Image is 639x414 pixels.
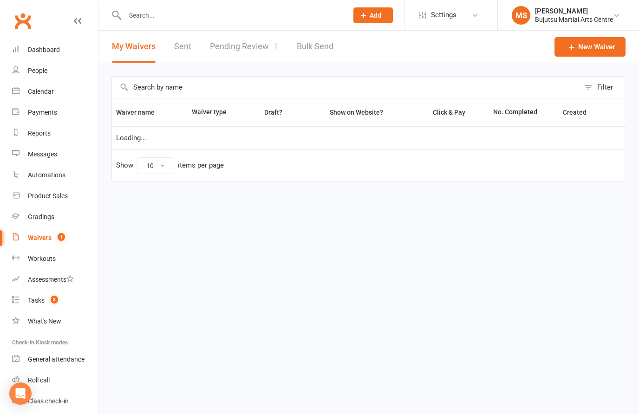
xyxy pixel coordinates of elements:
span: Waiver name [116,109,165,116]
span: Draft? [264,109,282,116]
div: Tasks [28,297,45,304]
div: Filter [597,82,613,93]
span: Created [563,109,597,116]
div: Gradings [28,213,54,220]
a: Gradings [12,207,98,227]
a: Reports [12,123,98,144]
span: Click & Pay [433,109,465,116]
a: Calendar [12,81,98,102]
a: Assessments [12,269,98,290]
div: Open Intercom Messenger [9,382,32,405]
div: Roll call [28,376,50,384]
div: Payments [28,109,57,116]
div: Product Sales [28,192,68,200]
span: Add [370,12,381,19]
div: People [28,67,47,74]
button: Created [563,107,597,118]
div: items per page [178,162,224,169]
button: Show on Website? [321,107,393,118]
span: Settings [431,5,456,26]
a: Sent [174,31,191,63]
div: Calendar [28,88,54,95]
div: Automations [28,171,65,179]
a: Pending Review1 [210,31,278,63]
div: [PERSON_NAME] [535,7,613,15]
button: My Waivers [112,31,156,63]
div: Dashboard [28,46,60,53]
a: Workouts [12,248,98,269]
div: Reports [28,129,51,137]
td: Loading... [112,126,626,149]
a: Automations [12,165,98,186]
span: 1 [58,233,65,241]
div: Messages [28,150,57,158]
div: General attendance [28,356,85,363]
button: Click & Pay [424,107,476,118]
div: Waivers [28,234,52,241]
a: People [12,60,98,81]
button: Draft? [256,107,293,118]
a: Dashboard [12,39,98,60]
input: Search... [122,9,341,22]
div: MS [512,6,530,25]
th: Waiver type [188,98,245,126]
div: What's New [28,317,61,325]
a: Roll call [12,370,98,391]
div: Bujutsu Martial Arts Centre [535,15,613,24]
div: Workouts [28,255,56,262]
div: Class check-in [28,397,69,405]
a: New Waiver [554,37,626,57]
a: What's New [12,311,98,332]
a: Product Sales [12,186,98,207]
div: Assessments [28,276,74,283]
input: Search by name [112,77,580,98]
a: General attendance kiosk mode [12,349,98,370]
span: Show on Website? [330,109,383,116]
span: 1 [274,41,278,51]
div: Show [116,157,224,174]
a: Bulk Send [297,31,333,63]
button: Waiver name [116,107,165,118]
th: No. Completed [489,98,558,126]
span: 3 [51,296,58,304]
a: Class kiosk mode [12,391,98,412]
button: Filter [580,77,626,98]
a: Clubworx [11,9,34,32]
a: Payments [12,102,98,123]
button: Add [353,7,393,23]
a: Tasks 3 [12,290,98,311]
a: Messages [12,144,98,165]
a: Waivers 1 [12,227,98,248]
